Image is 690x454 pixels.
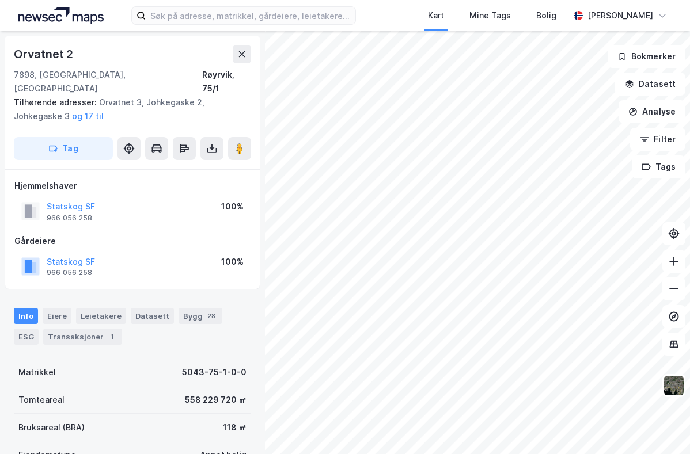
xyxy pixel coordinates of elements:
[14,96,242,123] div: Orvatnet 3, Johkegaske 2, Johkegaske 3
[202,68,251,96] div: Røyrvik, 75/1
[106,331,117,342] div: 1
[205,310,218,322] div: 28
[14,308,38,324] div: Info
[131,308,174,324] div: Datasett
[14,137,113,160] button: Tag
[14,68,202,96] div: 7898, [GEOGRAPHIC_DATA], [GEOGRAPHIC_DATA]
[18,421,85,434] div: Bruksareal (BRA)
[47,213,92,223] div: 966 056 258
[587,9,653,22] div: [PERSON_NAME]
[14,329,39,345] div: ESG
[179,308,222,324] div: Bygg
[14,45,75,63] div: Orvatnet 2
[608,45,685,68] button: Bokmerker
[619,100,685,123] button: Analyse
[630,128,685,151] button: Filter
[14,179,251,193] div: Hjemmelshaver
[221,200,244,213] div: 100%
[18,393,65,407] div: Tomteareal
[146,7,355,24] input: Søk på adresse, matrikkel, gårdeiere, leietakere eller personer
[47,268,92,277] div: 966 056 258
[185,393,247,407] div: 558 229 720 ㎡
[663,375,685,396] img: 9k=
[632,155,685,178] button: Tags
[536,9,556,22] div: Bolig
[221,255,244,269] div: 100%
[632,399,690,454] iframe: Chat Widget
[182,365,247,379] div: 5043-75-1-0-0
[76,308,126,324] div: Leietakere
[632,399,690,454] div: Kontrollprogram for chat
[428,9,444,22] div: Kart
[18,365,56,379] div: Matrikkel
[43,308,71,324] div: Eiere
[469,9,511,22] div: Mine Tags
[615,73,685,96] button: Datasett
[14,234,251,248] div: Gårdeiere
[18,7,104,24] img: logo.a4113a55bc3d86da70a041830d287a7e.svg
[14,97,99,107] span: Tilhørende adresser:
[43,329,122,345] div: Transaksjoner
[223,421,247,434] div: 118 ㎡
